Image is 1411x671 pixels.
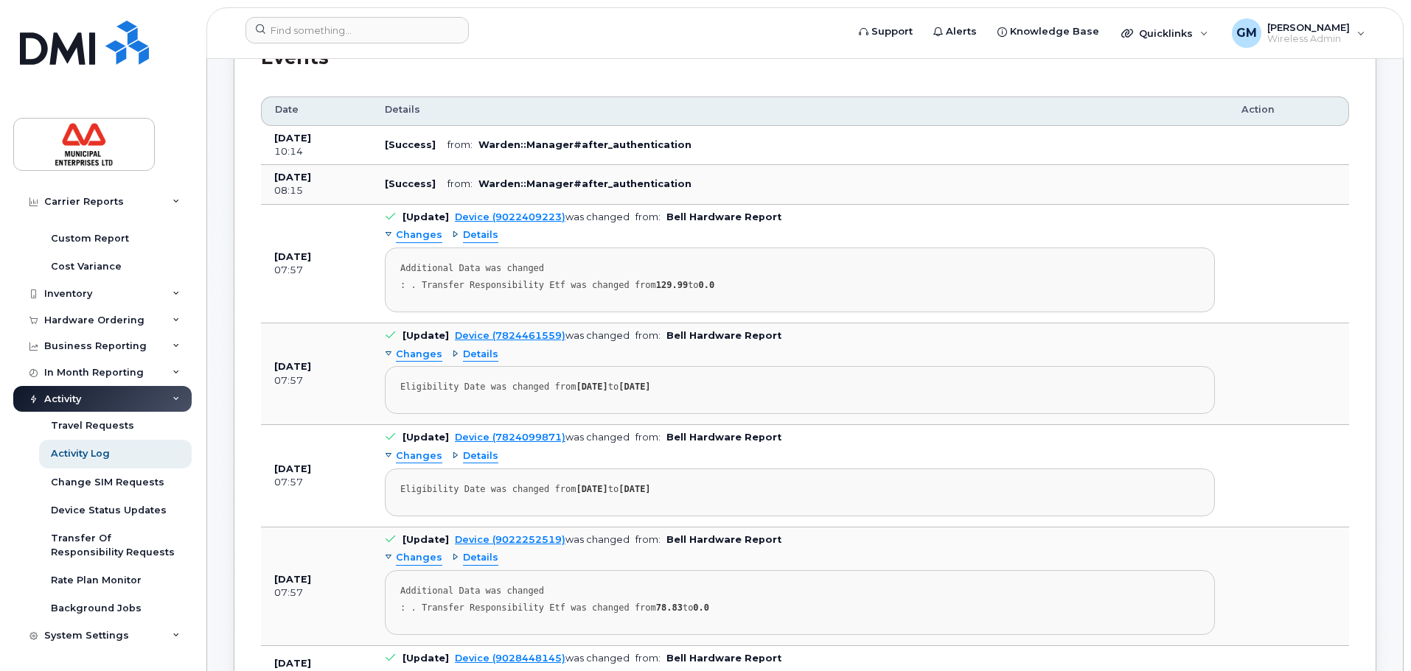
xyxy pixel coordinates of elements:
[455,211,630,222] div: was changed
[1010,24,1099,39] span: Knowledge Base
[478,139,691,150] b: Warden::Manager#after_authentication
[656,603,683,613] strong: 78.83
[619,382,650,392] strong: [DATE]
[274,463,311,474] b: [DATE]
[274,264,358,277] div: 07:57
[666,211,781,222] b: Bell Hardware Report
[656,280,688,290] strong: 129.99
[635,211,661,222] span: from:
[400,280,1199,291] div: : . Transfer Responsibility Etf was changed from to
[455,432,565,443] a: Device (7824099871)
[455,211,565,222] a: Device (9022409223)
[274,658,311,669] b: [DATE]
[400,263,1199,274] div: Additional Data was changed
[455,330,565,341] a: Device (7824461559)
[274,184,358,197] div: 08:15
[635,534,661,545] span: from:
[576,382,607,392] strong: [DATE]
[1139,27,1193,39] span: Quicklinks
[274,251,311,262] b: [DATE]
[396,449,442,463] span: Changes
[447,178,473,189] span: from:
[274,145,358,158] div: 10:14
[693,603,709,613] strong: 0.0
[403,534,449,545] b: [Update]
[385,139,436,150] b: [Success]
[1267,21,1350,33] span: [PERSON_NAME]
[447,139,473,150] span: from:
[400,484,1199,495] div: Eligibility Date was changed from to
[274,361,311,372] b: [DATE]
[403,211,449,222] b: [Update]
[455,534,565,545] a: Device (9022252519)
[274,374,358,387] div: 07:57
[1228,96,1349,126] th: Action
[987,17,1109,46] a: Knowledge Base
[274,476,358,489] div: 07:57
[478,178,691,189] b: Warden::Manager#after_authentication
[463,449,498,463] span: Details
[666,330,781,341] b: Bell Hardware Report
[666,653,781,664] b: Bell Hardware Report
[455,330,630,341] div: was changed
[619,484,650,494] strong: [DATE]
[245,17,469,43] input: Find something...
[396,228,442,242] span: Changes
[275,103,299,116] span: Date
[1222,18,1376,48] div: Gillian MacNeill
[396,348,442,362] span: Changes
[1111,18,1219,48] div: Quicklinks
[385,178,436,189] b: [Success]
[385,103,420,116] span: Details
[923,17,987,46] a: Alerts
[274,574,311,585] b: [DATE]
[463,348,498,362] span: Details
[635,432,661,443] span: from:
[455,653,565,664] a: Device (9028448145)
[400,586,1199,597] div: Additional Data was changed
[946,24,977,39] span: Alerts
[635,653,661,664] span: from:
[871,24,913,39] span: Support
[1236,24,1257,42] span: GM
[274,172,311,183] b: [DATE]
[666,534,781,545] b: Bell Hardware Report
[403,330,449,341] b: [Update]
[403,432,449,443] b: [Update]
[463,551,498,565] span: Details
[400,603,1199,614] div: : . Transfer Responsibility Etf was changed from to
[274,133,311,144] b: [DATE]
[699,280,715,290] strong: 0.0
[576,484,607,494] strong: [DATE]
[849,17,923,46] a: Support
[455,534,630,545] div: was changed
[463,228,498,242] span: Details
[666,432,781,443] b: Bell Hardware Report
[400,382,1199,393] div: Eligibility Date was changed from to
[403,653,449,664] b: [Update]
[274,586,358,600] div: 07:57
[635,330,661,341] span: from:
[1267,33,1350,45] span: Wireless Admin
[396,551,442,565] span: Changes
[455,432,630,443] div: was changed
[455,653,630,664] div: was changed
